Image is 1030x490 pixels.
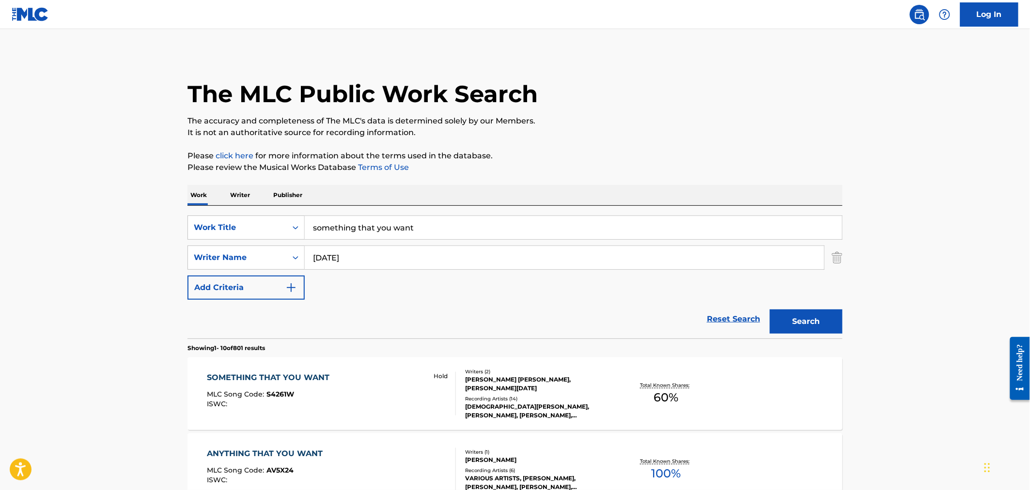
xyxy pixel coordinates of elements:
img: search [914,9,925,20]
p: Writer [227,185,253,205]
img: MLC Logo [12,7,49,21]
div: ANYTHING THAT YOU WANT [207,448,328,459]
form: Search Form [187,215,843,338]
p: Publisher [270,185,305,205]
a: click here [216,151,253,160]
p: Total Known Shares: [640,382,692,389]
span: MLC Song Code : [207,466,267,475]
a: Reset Search [702,308,765,330]
img: Delete Criterion [832,245,843,270]
a: SOMETHING THAT YOU WANTMLC Song Code:S4261WISWC: HoldWriters (2)[PERSON_NAME] [PERSON_NAME], [PER... [187,357,843,430]
p: It is not an authoritative source for recording information. [187,127,843,138]
div: Work Title [194,222,281,233]
div: Writers ( 1 ) [465,448,611,456]
div: Drag [984,453,990,482]
p: Total Known Shares: [640,458,692,465]
button: Add Criteria [187,276,305,300]
img: 9d2ae6d4665cec9f34b9.svg [285,282,297,293]
div: SOMETHING THAT YOU WANT [207,372,335,383]
p: Please for more information about the terms used in the database. [187,150,843,162]
span: S4261W [267,390,295,398]
span: MLC Song Code : [207,390,267,398]
span: ISWC : [207,475,230,484]
p: Showing 1 - 10 of 801 results [187,344,265,352]
div: Recording Artists ( 14 ) [465,395,611,402]
a: Public Search [910,5,929,24]
img: help [939,9,951,20]
p: Please review the Musical Works Database [187,162,843,173]
span: 100 % [651,465,681,482]
div: [PERSON_NAME] [PERSON_NAME], [PERSON_NAME][DATE] [465,375,611,393]
span: 60 % [654,389,678,406]
h1: The MLC Public Work Search [187,79,538,108]
iframe: Chat Widget [982,444,1030,490]
div: Writers ( 2 ) [465,368,611,375]
span: AV5X24 [267,466,294,475]
button: Search [770,309,843,334]
div: Writer Name [194,252,281,263]
a: Terms of Use [356,163,409,172]
p: Work [187,185,210,205]
iframe: Resource Center [1003,329,1030,407]
div: [PERSON_NAME] [465,456,611,464]
div: [DEMOGRAPHIC_DATA][PERSON_NAME], [PERSON_NAME], [PERSON_NAME], [PERSON_NAME], [PERSON_NAME] [465,402,611,420]
a: Log In [960,2,1018,27]
p: Hold [434,372,448,381]
p: The accuracy and completeness of The MLC's data is determined solely by our Members. [187,115,843,127]
div: Recording Artists ( 6 ) [465,467,611,474]
span: ISWC : [207,399,230,408]
div: Help [935,5,954,24]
